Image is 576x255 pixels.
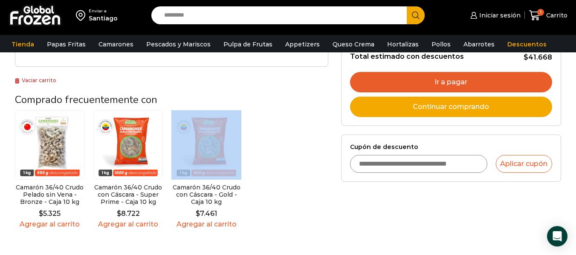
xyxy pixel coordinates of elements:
[89,14,118,23] div: Santiago
[407,6,425,24] button: Search button
[196,209,217,218] bdi: 7.461
[15,77,56,83] a: Vaciar carrito
[89,8,118,14] div: Enviar a
[93,184,163,205] h2: Camarón 36/40 Crudo con Cáscara - Super Prime - Caja 10 kg
[459,36,499,52] a: Abarrotes
[529,6,567,26] a: 1 Carrito
[503,36,551,52] a: Descuentos
[350,72,552,92] a: Ir a pagar
[350,143,552,151] label: Cupón de descuento
[477,11,521,20] span: Iniciar sesión
[15,184,85,205] h2: Camarón 36/40 Crudo Pelado sin Vena - Bronze - Caja 10 kg
[171,220,241,228] a: Agregar al carrito
[15,93,157,106] span: Comprado frecuentemente con
[524,53,552,61] bdi: 41.668
[383,36,423,52] a: Hortalizas
[328,36,379,52] a: Queso Crema
[142,36,215,52] a: Pescados y Mariscos
[547,226,567,246] div: Open Intercom Messenger
[537,9,544,16] span: 1
[39,209,61,218] bdi: 5.325
[93,220,163,228] a: Agregar al carrito
[219,36,277,52] a: Pulpa de Frutas
[544,11,567,20] span: Carrito
[7,36,38,52] a: Tienda
[281,36,324,52] a: Appetizers
[117,209,121,218] span: $
[43,36,90,52] a: Papas Fritas
[171,184,241,205] h2: Camarón 36/40 Crudo con Cáscara - Gold - Caja 10 kg
[117,209,140,218] bdi: 8.722
[524,53,528,61] span: $
[350,97,552,117] a: Continuar comprando
[468,7,520,24] a: Iniciar sesión
[350,46,507,62] th: Total estimado con descuentos
[76,8,89,23] img: address-field-icon.svg
[94,36,138,52] a: Camarones
[39,209,43,218] span: $
[196,209,200,218] span: $
[15,220,85,228] a: Agregar al carrito
[496,155,552,173] button: Aplicar cupón
[427,36,455,52] a: Pollos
